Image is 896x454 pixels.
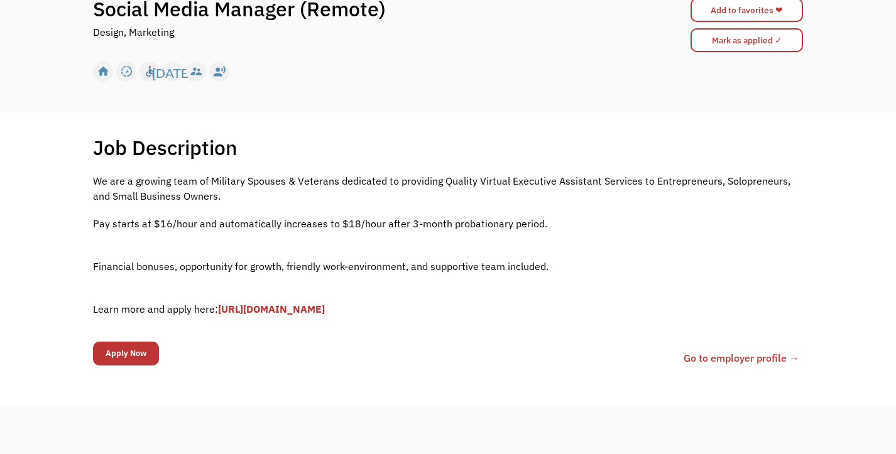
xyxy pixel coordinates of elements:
p: Pay starts at $16/hour and automatically increases to $18/hour after 3-month probationary period. [93,216,803,231]
div: supervisor_account [190,62,203,81]
div: slow_motion_video [120,62,133,81]
div: accessible [143,62,156,81]
form: Mark as applied form [691,25,803,55]
a: Go to employer profile → [684,350,799,365]
div: home [97,62,110,81]
a: [URL][DOMAIN_NAME] [218,303,325,315]
div: [DATE] [152,62,193,81]
p: ‍ Learn more and apply here: [93,286,803,316]
form: Email Form [93,338,159,369]
div: Design, Marketing [93,24,174,40]
h1: Job Description [93,135,238,160]
p: We are a growing team of Military Spouses & Veterans dedicated to providing Quality Virtual Execu... [93,173,803,203]
input: Apply Now [93,342,159,365]
p: ‍ Financial bonuses, opportunity for growth, friendly work-environment, and supportive team inclu... [93,244,803,274]
div: record_voice_over [213,62,226,81]
input: Mark as applied ✓ [691,28,803,52]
